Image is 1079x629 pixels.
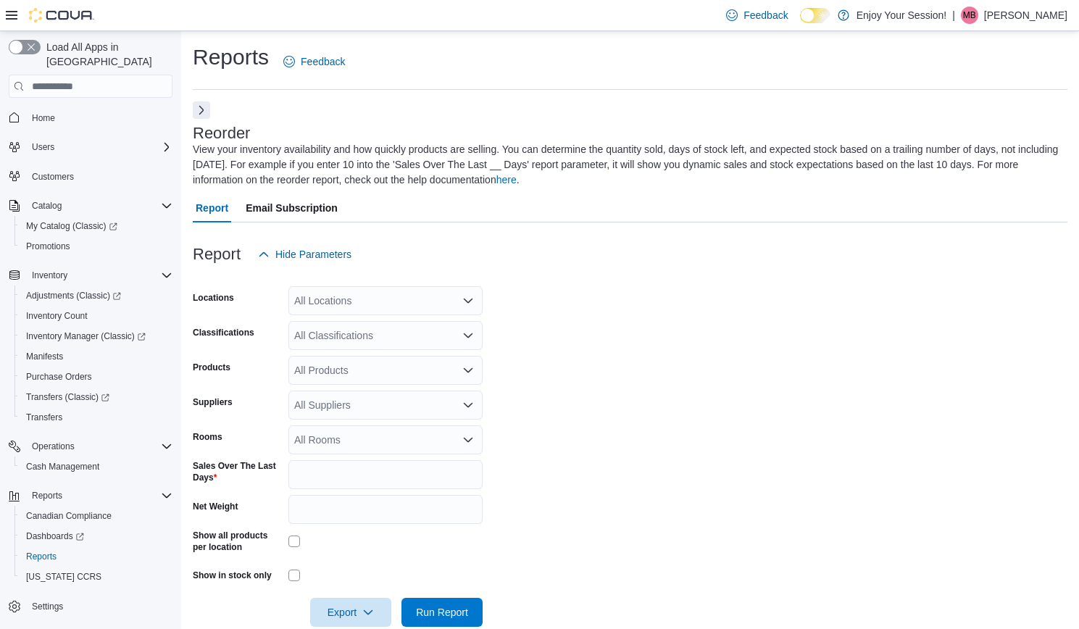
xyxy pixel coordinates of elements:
[26,267,172,284] span: Inventory
[26,391,109,403] span: Transfers (Classic)
[3,486,178,506] button: Reports
[26,551,57,562] span: Reports
[26,487,172,504] span: Reports
[14,286,178,306] a: Adjustments (Classic)
[41,40,172,69] span: Load All Apps in [GEOGRAPHIC_DATA]
[26,108,172,126] span: Home
[20,409,172,426] span: Transfers
[193,396,233,408] label: Suppliers
[26,267,73,284] button: Inventory
[14,526,178,546] a: Dashboards
[20,548,172,565] span: Reports
[952,7,955,24] p: |
[20,388,115,406] a: Transfers (Classic)
[20,238,76,255] a: Promotions
[26,167,172,186] span: Customers
[20,307,93,325] a: Inventory Count
[20,217,172,235] span: My Catalog (Classic)
[193,362,230,373] label: Products
[720,1,793,30] a: Feedback
[462,330,474,341] button: Open list of options
[278,47,351,76] a: Feedback
[32,441,75,452] span: Operations
[20,307,172,325] span: Inventory Count
[301,54,345,69] span: Feedback
[14,346,178,367] button: Manifests
[26,168,80,186] a: Customers
[20,328,151,345] a: Inventory Manager (Classic)
[14,567,178,587] button: [US_STATE] CCRS
[26,351,63,362] span: Manifests
[3,196,178,216] button: Catalog
[20,287,127,304] a: Adjustments (Classic)
[20,548,62,565] a: Reports
[26,197,67,214] button: Catalog
[32,141,54,153] span: Users
[193,292,234,304] label: Locations
[800,8,830,23] input: Dark Mode
[20,507,117,525] a: Canadian Compliance
[963,7,976,24] span: MB
[32,490,62,501] span: Reports
[20,528,172,545] span: Dashboards
[193,501,238,512] label: Net Weight
[20,458,172,475] span: Cash Management
[193,530,283,553] label: Show all products per location
[800,23,801,24] span: Dark Mode
[26,241,70,252] span: Promotions
[14,306,178,326] button: Inventory Count
[32,200,62,212] span: Catalog
[193,142,1060,188] div: View your inventory availability and how quickly products are selling. You can determine the quan...
[193,570,272,581] label: Show in stock only
[193,125,250,142] h3: Reorder
[401,598,483,627] button: Run Report
[193,460,283,483] label: Sales Over The Last Days
[26,598,69,615] a: Settings
[193,43,269,72] h1: Reports
[26,109,61,127] a: Home
[3,265,178,286] button: Inventory
[20,217,123,235] a: My Catalog (Classic)
[26,461,99,472] span: Cash Management
[193,327,254,338] label: Classifications
[252,240,357,269] button: Hide Parameters
[416,605,468,620] span: Run Report
[26,290,121,301] span: Adjustments (Classic)
[196,193,228,222] span: Report
[14,407,178,428] button: Transfers
[20,528,90,545] a: Dashboards
[26,597,172,615] span: Settings
[193,246,241,263] h3: Report
[20,328,172,345] span: Inventory Manager (Classic)
[26,220,117,232] span: My Catalog (Classic)
[32,270,67,281] span: Inventory
[20,388,172,406] span: Transfers (Classic)
[3,107,178,128] button: Home
[14,387,178,407] a: Transfers (Classic)
[14,216,178,236] a: My Catalog (Classic)
[462,434,474,446] button: Open list of options
[193,101,210,119] button: Next
[26,487,68,504] button: Reports
[246,193,338,222] span: Email Subscription
[26,138,172,156] span: Users
[462,365,474,376] button: Open list of options
[26,197,172,214] span: Catalog
[26,330,146,342] span: Inventory Manager (Classic)
[26,571,101,583] span: [US_STATE] CCRS
[26,138,60,156] button: Users
[20,568,107,586] a: [US_STATE] CCRS
[319,598,383,627] span: Export
[14,457,178,477] button: Cash Management
[20,348,172,365] span: Manifests
[3,596,178,617] button: Settings
[26,310,88,322] span: Inventory Count
[275,247,351,262] span: Hide Parameters
[14,546,178,567] button: Reports
[20,507,172,525] span: Canadian Compliance
[26,438,172,455] span: Operations
[26,438,80,455] button: Operations
[32,112,55,124] span: Home
[26,371,92,383] span: Purchase Orders
[26,530,84,542] span: Dashboards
